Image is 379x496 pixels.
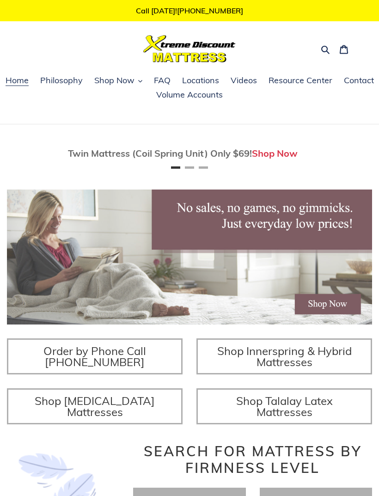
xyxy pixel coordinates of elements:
[149,74,175,88] a: FAQ
[6,75,29,86] span: Home
[68,147,252,159] span: Twin Mattress (Coil Spring Unit) Only $69!
[226,74,262,88] a: Videos
[143,35,236,62] img: Xtreme Discount Mattress
[152,88,227,102] a: Volume Accounts
[7,388,183,424] a: Shop [MEDICAL_DATA] Mattresses
[177,74,224,88] a: Locations
[185,166,194,169] button: Page 2
[1,74,33,88] a: Home
[236,394,333,419] span: Shop Talalay Latex Mattresses
[196,388,372,424] a: Shop Talalay Latex Mattresses
[177,6,243,15] a: [PHONE_NUMBER]
[35,394,155,419] span: Shop [MEDICAL_DATA] Mattresses
[171,166,180,169] button: Page 1
[231,75,257,86] span: Videos
[7,190,372,325] img: herobannermay2022-1652879215306_1200x.jpg
[94,75,134,86] span: Shop Now
[269,75,332,86] span: Resource Center
[339,74,379,88] a: Contact
[199,166,208,169] button: Page 3
[344,75,374,86] span: Contact
[217,344,352,369] span: Shop Innerspring & Hybrid Mattresses
[43,344,146,369] span: Order by Phone Call [PHONE_NUMBER]
[36,74,87,88] a: Philosophy
[196,338,372,374] a: Shop Innerspring & Hybrid Mattresses
[182,75,219,86] span: Locations
[264,74,337,88] a: Resource Center
[40,75,83,86] span: Philosophy
[154,75,171,86] span: FAQ
[252,147,298,159] a: Shop Now
[90,74,147,88] button: Shop Now
[7,338,183,374] a: Order by Phone Call [PHONE_NUMBER]
[144,442,362,477] span: Search for Mattress by Firmness Level
[156,89,223,100] span: Volume Accounts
